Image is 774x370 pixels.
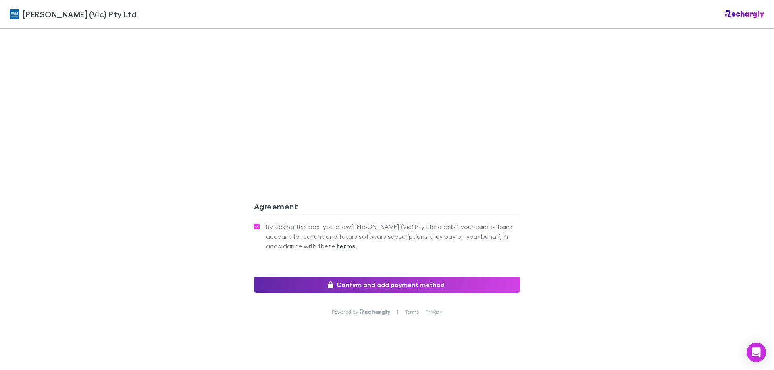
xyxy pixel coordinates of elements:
span: [PERSON_NAME] (Vic) Pty Ltd [23,8,136,20]
strong: terms [337,242,356,250]
button: Confirm and add payment method [254,277,520,293]
div: Open Intercom Messenger [747,343,766,362]
a: Privacy [425,309,442,315]
h3: Agreement [254,201,520,214]
p: Powered by [332,309,360,315]
img: William Buck (Vic) Pty Ltd's Logo [10,9,19,19]
span: By ticking this box, you allow [PERSON_NAME] (Vic) Pty Ltd to debit your card or bank account for... [266,222,520,251]
p: | [397,309,398,315]
img: Rechargly Logo [360,309,391,315]
img: Rechargly Logo [725,10,764,18]
a: Terms [405,309,419,315]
